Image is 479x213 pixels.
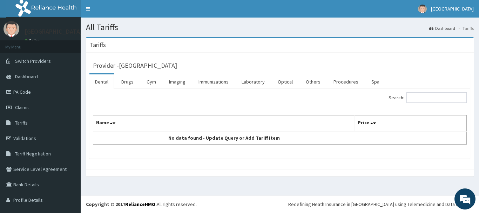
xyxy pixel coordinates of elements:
[93,115,355,132] th: Name
[15,151,51,157] span: Tariff Negotiation
[25,38,41,43] a: Online
[93,131,355,145] td: No data found - Update Query or Add Tariff Item
[418,5,427,13] img: User Image
[116,74,139,89] a: Drugs
[89,74,114,89] a: Dental
[389,92,467,103] label: Search:
[272,74,298,89] a: Optical
[15,120,28,126] span: Tariffs
[163,74,191,89] a: Imaging
[93,62,177,69] h3: Provider - [GEOGRAPHIC_DATA]
[125,201,155,207] a: RelianceHMO
[25,28,82,35] p: [GEOGRAPHIC_DATA]
[86,201,157,207] strong: Copyright © 2017 .
[193,74,234,89] a: Immunizations
[86,23,474,32] h1: All Tariffs
[15,73,38,80] span: Dashboard
[15,58,51,64] span: Switch Providers
[328,74,364,89] a: Procedures
[355,115,467,132] th: Price
[288,201,474,208] div: Redefining Heath Insurance in [GEOGRAPHIC_DATA] using Telemedicine and Data Science!
[15,104,29,111] span: Claims
[141,74,162,89] a: Gym
[81,195,479,213] footer: All rights reserved.
[431,6,474,12] span: [GEOGRAPHIC_DATA]
[456,25,474,31] li: Tariffs
[236,74,270,89] a: Laboratory
[366,74,385,89] a: Spa
[406,92,467,103] input: Search:
[4,21,19,37] img: User Image
[89,42,106,48] h3: Tariffs
[300,74,326,89] a: Others
[429,25,455,31] a: Dashboard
